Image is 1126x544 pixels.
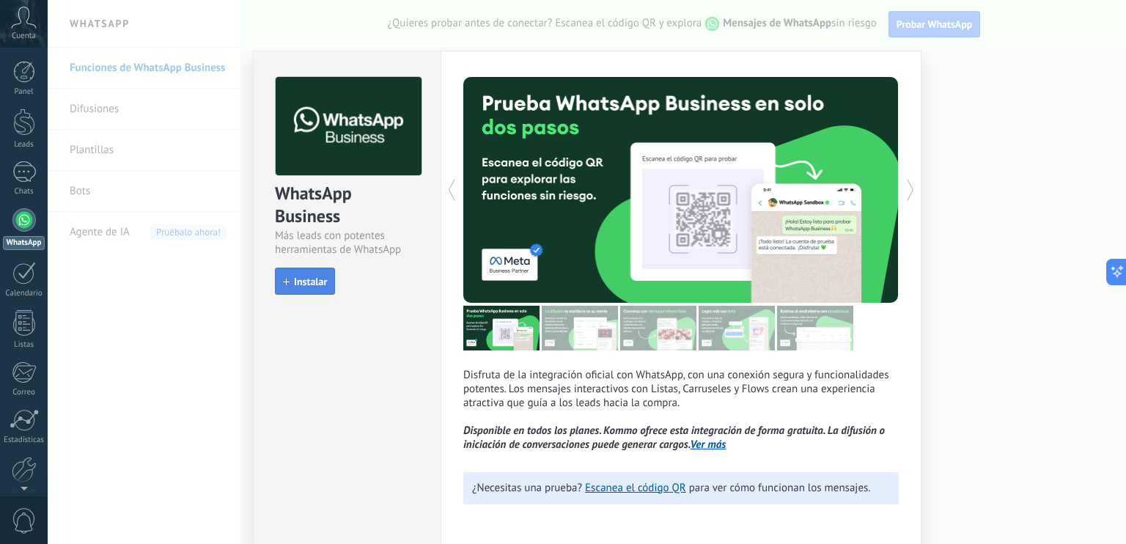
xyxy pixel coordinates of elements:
[777,306,853,350] img: tour_image_cc377002d0016b7ebaeb4dbe65cb2175.png
[463,424,885,452] i: Disponible en todos los planes. Kommo ofrece esta integración de forma gratuita. La difusión o in...
[275,182,419,229] div: WhatsApp Business
[463,306,540,350] img: tour_image_7a4924cebc22ed9e3259523e50fe4fd6.png
[542,306,618,350] img: tour_image_cc27419dad425b0ae96c2716632553fa.png
[294,276,327,287] span: Instalar
[691,438,726,452] a: Ver más
[3,187,45,196] div: Chats
[276,77,422,176] img: logo_main.png
[12,32,36,41] span: Cuenta
[699,306,775,350] img: tour_image_62c9952fc9cf984da8d1d2aa2c453724.png
[585,481,686,495] a: Escanea el código QR
[3,87,45,97] div: Panel
[3,435,45,445] div: Estadísticas
[689,481,871,495] span: para ver cómo funcionan los mensajes.
[275,268,335,295] button: Instalar
[3,388,45,397] div: Correo
[463,368,899,452] p: Disfruta de la integración oficial con WhatsApp, con una conexión segura y funcionalidades potent...
[3,236,45,250] div: WhatsApp
[3,289,45,298] div: Calendario
[275,229,419,257] div: Más leads con potentes herramientas de WhatsApp
[620,306,696,350] img: tour_image_1009fe39f4f058b759f0df5a2b7f6f06.png
[3,340,45,350] div: Listas
[3,140,45,150] div: Leads
[472,481,582,495] span: ¿Necesitas una prueba?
